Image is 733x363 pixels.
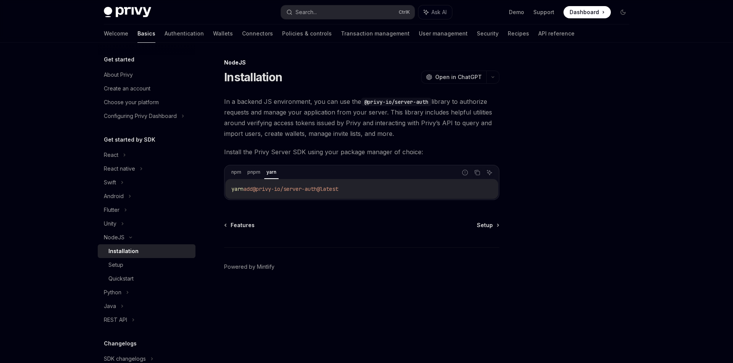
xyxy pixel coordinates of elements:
div: pnpm [245,168,263,177]
h5: Get started by SDK [104,135,155,144]
div: Flutter [104,205,119,215]
a: Choose your platform [98,95,195,109]
div: Create an account [104,84,150,93]
div: Choose your platform [104,98,159,107]
div: Installation [108,247,139,256]
span: In a backend JS environment, you can use the library to authorize requests and manage your applic... [224,96,499,139]
span: yarn [231,186,244,192]
a: Create an account [98,82,195,95]
div: Swift [104,178,116,187]
div: Configuring Privy Dashboard [104,111,177,121]
button: Ask AI [418,5,452,19]
a: User management [419,24,468,43]
a: Dashboard [563,6,611,18]
a: Installation [98,244,195,258]
div: REST API [104,315,127,324]
div: Quickstart [108,274,134,283]
span: Open in ChatGPT [435,73,482,81]
div: Java [104,302,116,311]
button: Ask AI [484,168,494,177]
div: React [104,150,118,160]
a: Demo [509,8,524,16]
button: Report incorrect code [460,168,470,177]
a: Policies & controls [282,24,332,43]
a: Connectors [242,24,273,43]
a: Quickstart [98,272,195,286]
div: yarn [264,168,279,177]
code: @privy-io/server-auth [361,98,431,106]
a: Security [477,24,499,43]
a: Authentication [165,24,204,43]
div: Setup [108,260,123,269]
span: @privy-io/server-auth@latest [253,186,338,192]
span: Setup [477,221,493,229]
span: add [244,186,253,192]
a: Wallets [213,24,233,43]
button: Toggle dark mode [617,6,629,18]
span: Features [231,221,255,229]
a: Welcome [104,24,128,43]
h5: Changelogs [104,339,137,348]
div: Python [104,288,121,297]
h5: Get started [104,55,134,64]
div: React native [104,164,135,173]
h1: Installation [224,70,282,84]
a: Basics [137,24,155,43]
div: NodeJS [104,233,124,242]
span: Dashboard [570,8,599,16]
span: Ask AI [431,8,447,16]
a: Setup [477,221,499,229]
button: Copy the contents from the code block [472,168,482,177]
div: About Privy [104,70,133,79]
div: Unity [104,219,116,228]
div: NodeJS [224,59,499,66]
span: Ctrl K [399,9,410,15]
a: Recipes [508,24,529,43]
a: Features [225,221,255,229]
div: Search... [295,8,317,17]
a: Support [533,8,554,16]
span: Install the Privy Server SDK using your package manager of choice: [224,147,499,157]
a: Setup [98,258,195,272]
img: dark logo [104,7,151,18]
div: npm [229,168,244,177]
button: Search...CtrlK [281,5,415,19]
button: Open in ChatGPT [421,71,486,84]
div: Android [104,192,124,201]
a: API reference [538,24,575,43]
a: About Privy [98,68,195,82]
a: Powered by Mintlify [224,263,274,271]
a: Transaction management [341,24,410,43]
